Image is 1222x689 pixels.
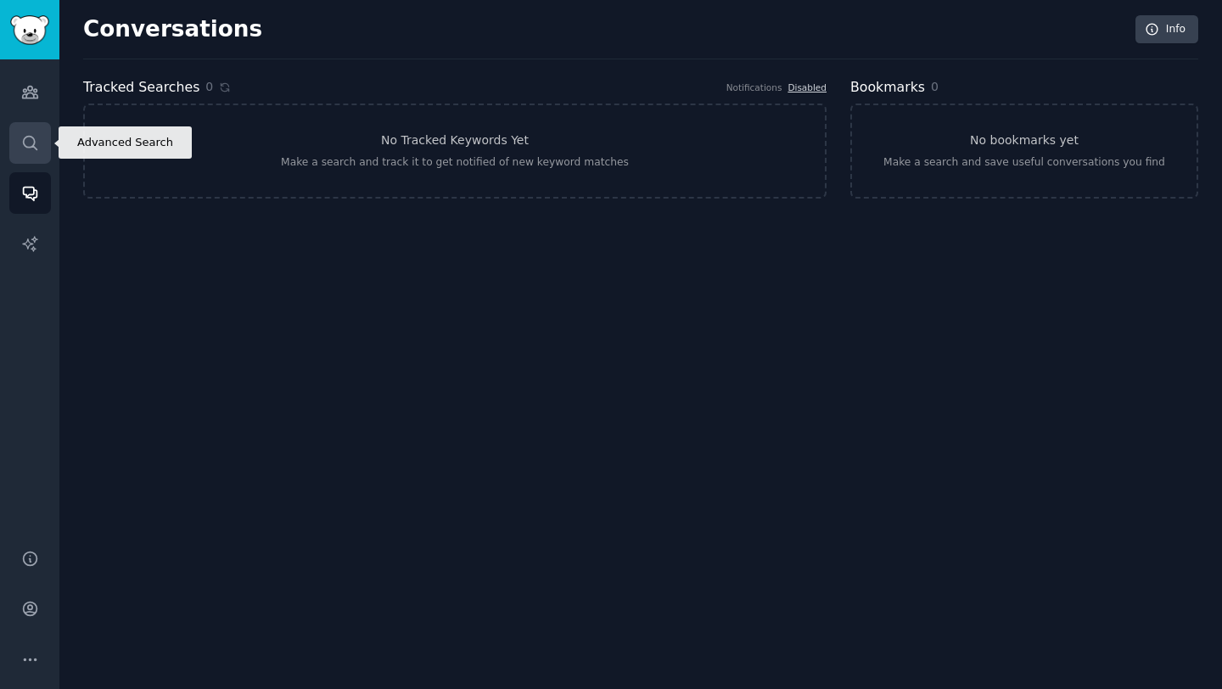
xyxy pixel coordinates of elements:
img: GummySearch logo [10,15,49,45]
a: Info [1135,15,1198,44]
span: 0 [205,78,213,96]
h3: No bookmarks yet [970,132,1079,149]
a: Disabled [788,82,827,92]
a: No bookmarks yetMake a search and save useful conversations you find [850,104,1198,199]
div: Notifications [726,81,782,93]
h2: Conversations [83,16,262,43]
div: Make a search and save useful conversations you find [883,155,1165,171]
span: 0 [931,80,939,93]
a: No Tracked Keywords YetMake a search and track it to get notified of new keyword matches [83,104,827,199]
h2: Tracked Searches [83,77,199,98]
h2: Bookmarks [850,77,925,98]
h3: No Tracked Keywords Yet [381,132,529,149]
div: Make a search and track it to get notified of new keyword matches [281,155,629,171]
